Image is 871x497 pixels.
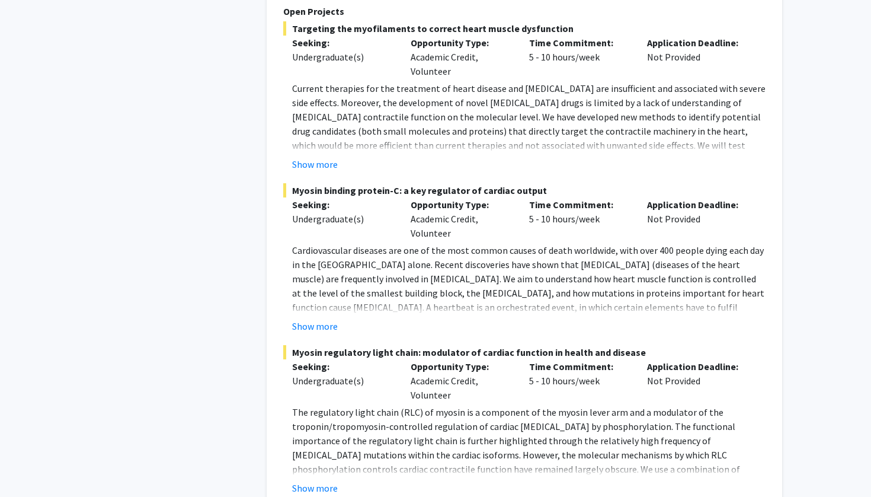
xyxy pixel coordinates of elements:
button: Show more [292,481,338,495]
p: Seeking: [292,36,393,50]
button: Show more [292,157,338,171]
p: Seeking: [292,359,393,374]
p: Opportunity Type: [411,197,511,212]
div: Undergraduate(s) [292,374,393,388]
span: Cardiovascular diseases are one of the most common causes of death worldwide, with over 400 peopl... [292,244,764,342]
p: Time Commitment: [529,359,630,374]
p: Seeking: [292,197,393,212]
p: Application Deadline: [647,359,748,374]
div: Not Provided [638,359,757,402]
p: Opportunity Type: [411,36,511,50]
p: Opportunity Type: [411,359,511,374]
p: Time Commitment: [529,197,630,212]
p: Application Deadline: [647,197,748,212]
span: Myosin regulatory light chain: modulator of cardiac function in health and disease [283,345,766,359]
div: Academic Credit, Volunteer [402,36,520,78]
button: Show more [292,319,338,333]
div: Undergraduate(s) [292,212,393,226]
div: Academic Credit, Volunteer [402,197,520,240]
p: Time Commitment: [529,36,630,50]
div: Academic Credit, Volunteer [402,359,520,402]
div: 5 - 10 hours/week [520,36,639,78]
span: Current therapies for the treatment of heart disease and [MEDICAL_DATA] are insufficient and asso... [292,82,766,194]
div: 5 - 10 hours/week [520,197,639,240]
span: Myosin binding protein-C: a key regulator of cardiac output [283,183,766,197]
div: 5 - 10 hours/week [520,359,639,402]
p: Application Deadline: [647,36,748,50]
div: Not Provided [638,36,757,78]
iframe: Chat [9,444,50,488]
div: Not Provided [638,197,757,240]
span: Targeting the myofilaments to correct heart muscle dysfunction [283,21,766,36]
p: Open Projects [283,4,766,18]
div: Undergraduate(s) [292,50,393,64]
